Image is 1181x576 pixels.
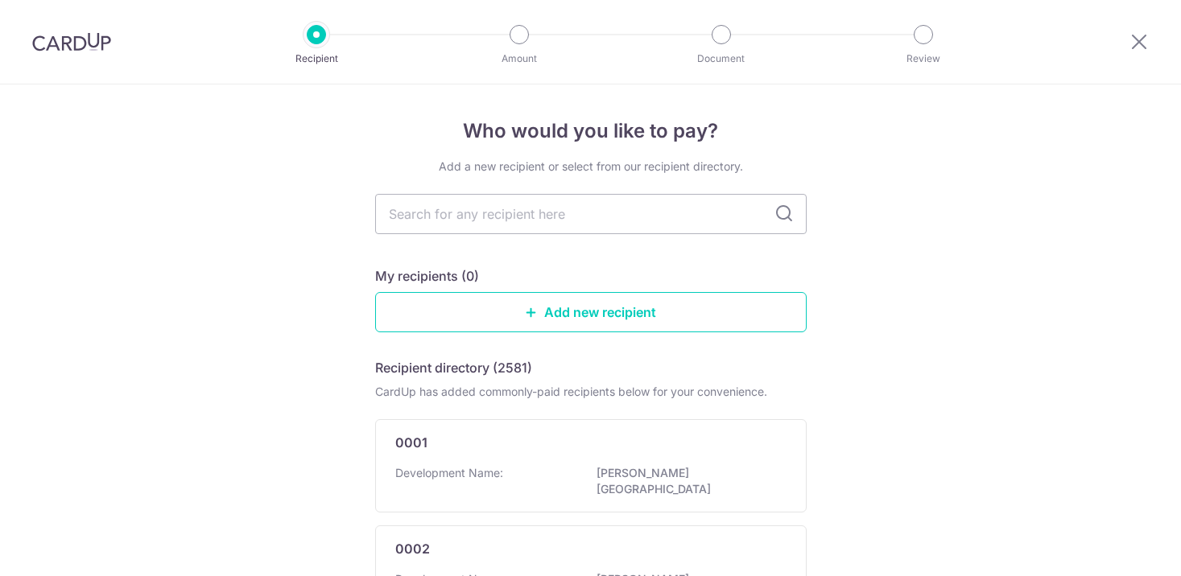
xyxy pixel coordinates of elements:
[375,194,807,234] input: Search for any recipient here
[375,292,807,332] a: Add new recipient
[375,384,807,400] div: CardUp has added commonly-paid recipients below for your convenience.
[597,465,777,497] p: [PERSON_NAME][GEOGRAPHIC_DATA]
[32,32,111,51] img: CardUp
[375,266,479,286] h5: My recipients (0)
[662,51,781,67] p: Document
[375,158,807,175] div: Add a new recipient or select from our recipient directory.
[395,433,427,452] p: 0001
[460,51,579,67] p: Amount
[375,117,807,146] h4: Who would you like to pay?
[864,51,983,67] p: Review
[395,539,430,558] p: 0002
[257,51,376,67] p: Recipient
[375,358,532,377] h5: Recipient directory (2581)
[395,465,503,481] p: Development Name:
